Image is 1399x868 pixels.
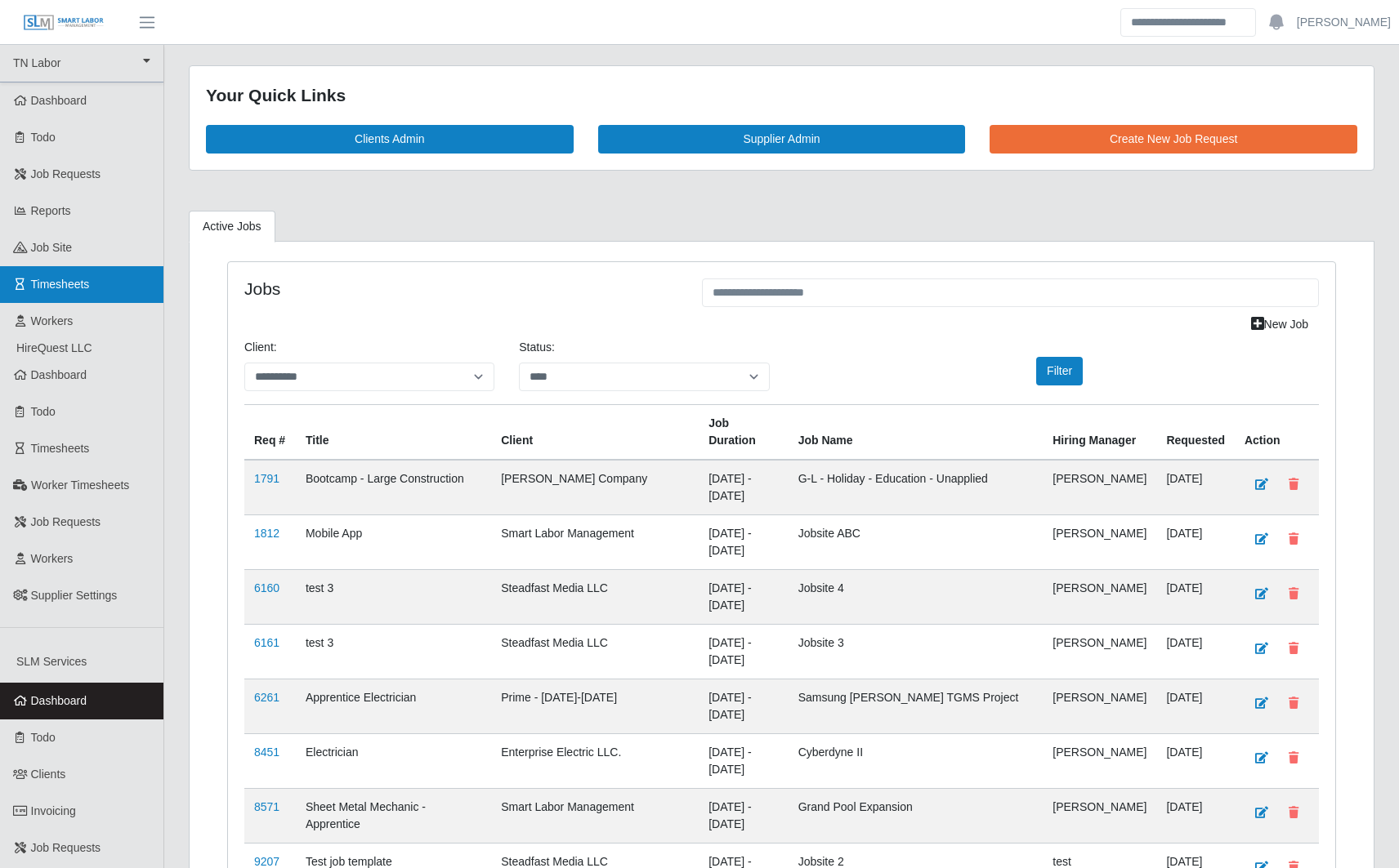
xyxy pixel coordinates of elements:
th: Hiring Manager [1043,404,1156,460]
input: Search [1120,8,1256,37]
a: 8451 [254,746,279,759]
span: Dashboard [31,368,87,381]
th: Client [491,404,699,460]
td: Bootcamp - Large Construction [296,460,491,515]
label: Status: [519,339,555,356]
td: Samsung [PERSON_NAME] TGMS Project [789,679,1044,733]
td: test 3 [296,569,491,624]
td: Enterprise Electric LLC. [491,733,699,788]
td: Jobsite 4 [789,569,1044,624]
td: [DATE] [1156,624,1235,679]
td: [PERSON_NAME] [1043,733,1156,788]
td: [DATE] [1156,733,1235,788]
span: HireQuest LLC [16,341,92,354]
span: Reports [31,204,71,217]
td: Jobsite 3 [789,624,1044,679]
span: Job Requests [31,841,101,854]
a: Supplier Admin [598,125,966,154]
td: [PERSON_NAME] Company [491,460,699,515]
td: Steadfast Media LLC [491,569,699,624]
span: Job Requests [31,167,101,180]
td: Mobile App [296,514,491,569]
th: Job Duration [699,404,789,460]
a: 1791 [254,472,279,485]
span: Todo [31,131,56,144]
td: Grand Pool Expansion [789,788,1044,843]
td: [DATE] [1156,460,1235,515]
td: [DATE] [1156,514,1235,569]
td: Sheet Metal Mechanic - Apprentice [296,788,491,843]
th: Action [1235,404,1319,460]
td: [DATE] - [DATE] [699,624,789,679]
td: [DATE] - [DATE] [699,788,789,843]
label: Client: [244,339,277,356]
td: test 3 [296,624,491,679]
td: Smart Labor Management [491,514,699,569]
th: Req # [244,404,296,460]
td: Steadfast Media LLC [491,624,699,679]
td: [PERSON_NAME] [1043,679,1156,733]
h4: Jobs [244,278,677,299]
span: Dashboard [31,694,87,707]
span: Timesheets [31,442,90,455]
span: Clients [31,768,66,781]
td: [DATE] - [DATE] [699,679,789,733]
td: [PERSON_NAME] [1043,460,1156,515]
td: Apprentice Electrician [296,679,491,733]
td: [PERSON_NAME] [1043,514,1156,569]
td: G-L - Holiday - Education - Unapplied [789,460,1044,515]
span: SLM Services [16,655,87,668]
td: [DATE] [1156,569,1235,624]
td: Electrician [296,733,491,788]
td: Smart Labor Management [491,788,699,843]
a: Active Jobs [189,211,275,243]
th: Requested [1156,404,1235,460]
a: [PERSON_NAME] [1297,14,1391,31]
td: [DATE] [1156,788,1235,843]
span: Worker Timesheets [31,479,129,492]
td: [DATE] - [DATE] [699,733,789,788]
span: Todo [31,731,56,744]
a: 1812 [254,527,279,540]
a: 6160 [254,581,279,594]
span: Job Requests [31,515,101,528]
td: [PERSON_NAME] [1043,788,1156,843]
span: Todo [31,405,56,418]
span: Timesheets [31,278,90,291]
span: Dashboard [31,94,87,107]
button: Filter [1036,357,1083,385]
a: Clients Admin [206,125,574,154]
span: Workers [31,314,74,327]
img: SLM Logo [23,14,105,32]
span: Supplier Settings [31,589,118,602]
th: Title [296,404,491,460]
td: [PERSON_NAME] [1043,569,1156,624]
span: Workers [31,552,74,565]
td: [DATE] - [DATE] [699,460,789,515]
td: [DATE] - [DATE] [699,569,789,624]
a: New Job [1240,310,1319,339]
a: 9207 [254,855,279,868]
span: Invoicing [31,804,76,817]
td: [PERSON_NAME] [1043,624,1156,679]
a: 6161 [254,636,279,649]
a: 8571 [254,800,279,813]
div: Your Quick Links [206,82,1357,109]
td: [DATE] - [DATE] [699,514,789,569]
th: Job Name [789,404,1044,460]
td: Prime - [DATE]-[DATE] [491,679,699,733]
td: Jobsite ABC [789,514,1044,569]
td: Cyberdyne II [789,733,1044,788]
a: 6261 [254,691,279,704]
a: Create New Job Request [990,125,1357,154]
td: [DATE] [1156,679,1235,733]
span: job site [31,241,73,254]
